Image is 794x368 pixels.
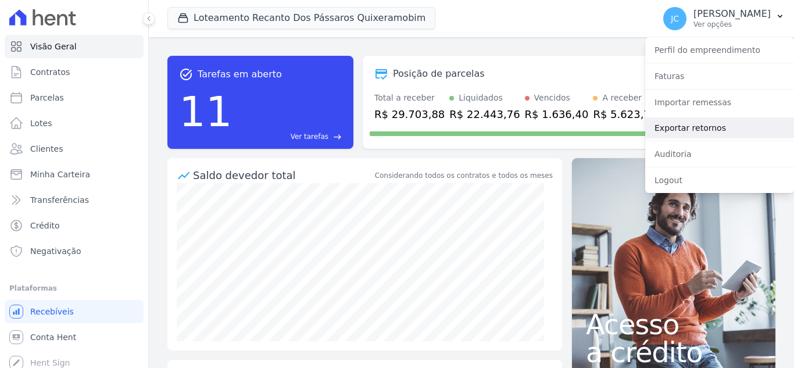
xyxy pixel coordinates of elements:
[645,40,794,60] a: Perfil do empreendimento
[374,106,445,122] div: R$ 29.703,88
[9,281,139,295] div: Plataformas
[30,66,70,78] span: Contratos
[30,331,76,343] span: Conta Hent
[179,67,193,81] span: task_alt
[5,35,144,58] a: Visão Geral
[333,133,342,141] span: east
[645,66,794,87] a: Faturas
[30,220,60,231] span: Crédito
[30,194,89,206] span: Transferências
[459,92,503,104] div: Liquidados
[586,310,761,338] span: Acesso
[602,92,642,104] div: A receber
[645,117,794,138] a: Exportar retornos
[5,86,144,109] a: Parcelas
[654,2,794,35] button: JC [PERSON_NAME] Ver opções
[30,92,64,103] span: Parcelas
[645,170,794,191] a: Logout
[693,20,771,29] p: Ver opções
[5,326,144,349] a: Conta Hent
[198,67,282,81] span: Tarefas em aberto
[291,131,328,142] span: Ver tarefas
[645,144,794,165] a: Auditoria
[5,112,144,135] a: Lotes
[30,245,81,257] span: Negativação
[30,41,77,52] span: Visão Geral
[671,15,679,23] span: JC
[237,131,342,142] a: Ver tarefas east
[5,214,144,237] a: Crédito
[645,92,794,113] a: Importar remessas
[449,106,520,122] div: R$ 22.443,76
[5,137,144,160] a: Clientes
[30,306,74,317] span: Recebíveis
[5,163,144,186] a: Minha Carteira
[193,167,373,183] div: Saldo devedor total
[5,300,144,323] a: Recebíveis
[593,106,657,122] div: R$ 5.623,72
[30,169,90,180] span: Minha Carteira
[393,67,485,81] div: Posição de parcelas
[5,60,144,84] a: Contratos
[693,8,771,20] p: [PERSON_NAME]
[30,117,52,129] span: Lotes
[375,170,553,181] div: Considerando todos os contratos e todos os meses
[374,92,445,104] div: Total a receber
[179,81,233,142] div: 11
[5,240,144,263] a: Negativação
[30,143,63,155] span: Clientes
[586,338,761,366] span: a crédito
[167,7,435,29] button: Loteamento Recanto Dos Pássaros Quixeramobim
[525,106,589,122] div: R$ 1.636,40
[534,92,570,104] div: Vencidos
[5,188,144,212] a: Transferências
